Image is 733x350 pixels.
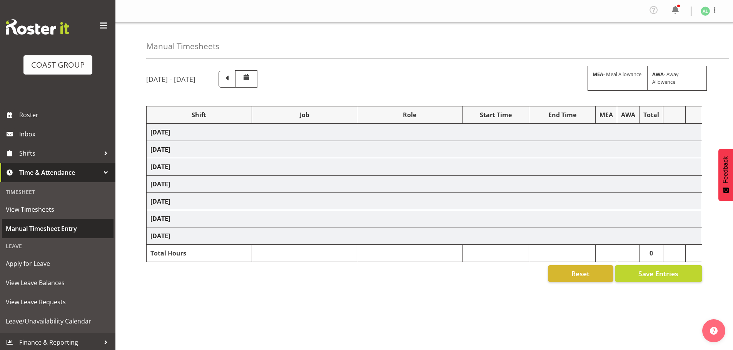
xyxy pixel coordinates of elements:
a: Apply for Leave [2,254,114,273]
td: [DATE] [147,176,702,193]
div: Leave [2,238,114,254]
td: [DATE] [147,210,702,227]
td: [DATE] [147,193,702,210]
span: View Leave Balances [6,277,110,289]
div: Job [256,110,353,119]
span: Roster [19,109,112,121]
div: MEA [599,110,613,119]
td: [DATE] [147,227,702,245]
img: help-xxl-2.png [710,327,718,335]
img: Rosterit website logo [6,19,69,35]
button: Feedback - Show survey [718,149,733,201]
a: Manual Timesheet Entry [2,219,114,238]
span: Manual Timesheet Entry [6,223,110,234]
div: Timesheet [2,184,114,200]
span: View Timesheets [6,204,110,215]
span: Feedback [722,156,729,183]
button: Reset [548,265,613,282]
div: AWA [621,110,635,119]
td: Total Hours [147,245,252,262]
td: 0 [639,245,663,262]
div: COAST GROUP [31,59,85,71]
div: Start Time [466,110,525,119]
span: Time & Attendance [19,167,100,178]
span: Finance & Reporting [19,337,100,348]
span: Reset [571,269,589,279]
a: View Leave Requests [2,292,114,312]
strong: AWA [652,71,664,78]
strong: MEA [593,71,603,78]
div: End Time [533,110,591,119]
a: View Leave Balances [2,273,114,292]
span: Save Entries [638,269,678,279]
span: Leave/Unavailability Calendar [6,315,110,327]
h4: Manual Timesheets [146,42,219,51]
h5: [DATE] - [DATE] [146,75,195,83]
td: [DATE] [147,141,702,158]
div: Total [643,110,659,119]
td: [DATE] [147,124,702,141]
a: View Timesheets [2,200,114,219]
div: - Away Allowence [647,66,707,90]
span: View Leave Requests [6,296,110,308]
a: Leave/Unavailability Calendar [2,312,114,331]
div: Shift [150,110,248,119]
td: [DATE] [147,158,702,176]
span: Apply for Leave [6,258,110,269]
button: Save Entries [615,265,702,282]
img: annie-lister1125.jpg [701,7,710,16]
div: - Meal Allowance [588,66,647,90]
div: Role [361,110,458,119]
span: Shifts [19,148,100,159]
span: Inbox [19,128,112,140]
